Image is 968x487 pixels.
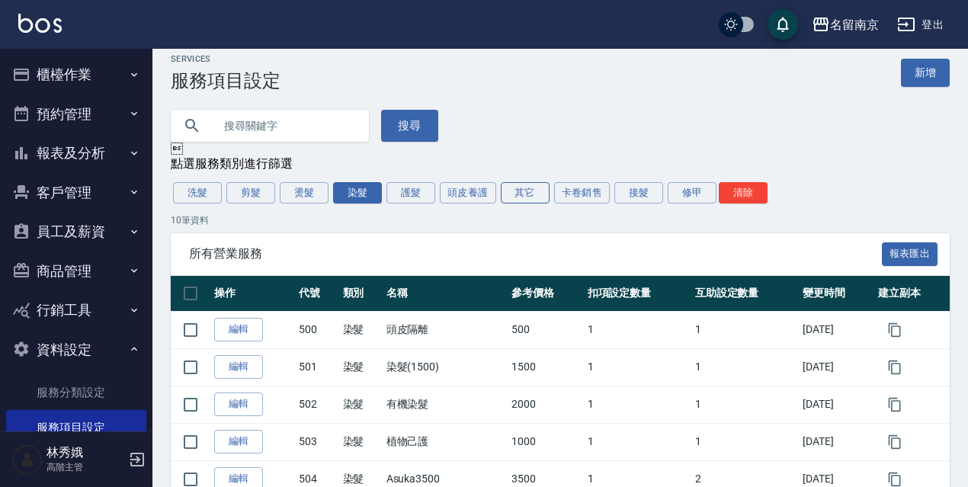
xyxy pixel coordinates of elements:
button: 報表及分析 [6,133,146,173]
a: 編輯 [214,430,263,453]
a: 報表匯出 [882,245,938,260]
th: 建立副本 [874,276,950,312]
td: 1 [691,423,799,460]
td: [DATE] [799,348,874,386]
th: 操作 [210,276,295,312]
button: 剪髮 [226,182,275,203]
td: 染髮(1500) [383,348,508,386]
button: 修甲 [668,182,716,203]
button: 行銷工具 [6,290,146,330]
td: 1 [584,423,691,460]
a: 編輯 [214,392,263,416]
td: 500 [295,311,338,348]
td: 頭皮隔離 [383,311,508,348]
td: 植物己護 [383,423,508,460]
td: [DATE] [799,386,874,423]
button: 登出 [891,11,950,39]
td: 1 [691,386,799,423]
img: Logo [18,14,62,33]
a: 新增 [901,59,950,87]
td: 502 [295,386,338,423]
a: 服務分類設定 [6,375,146,410]
td: 2000 [508,386,583,423]
td: 有機染髮 [383,386,508,423]
th: 代號 [295,276,338,312]
button: 染髮 [333,182,382,203]
button: 卡卷銷售 [554,182,611,203]
td: 1 [691,311,799,348]
button: 員工及薪資 [6,212,146,252]
button: 洗髮 [173,182,222,203]
button: 名留南京 [806,9,885,40]
a: 編輯 [214,318,263,341]
input: 搜尋關鍵字 [213,105,357,146]
button: 預約管理 [6,95,146,134]
h2: Services [171,54,280,64]
th: 互助設定數量 [691,276,799,312]
td: 1 [691,348,799,386]
td: 500 [508,311,583,348]
button: 護髮 [386,182,435,203]
button: 報表匯出 [882,242,938,266]
button: 客戶管理 [6,173,146,213]
td: [DATE] [799,423,874,460]
button: 頭皮養護 [440,182,496,203]
th: 名稱 [383,276,508,312]
button: 清除 [719,182,768,203]
span: 所有營業服務 [189,246,882,261]
div: 名留南京 [830,15,879,34]
th: 類別 [339,276,383,312]
button: save [768,9,798,40]
td: 1 [584,348,691,386]
button: 燙髮 [280,182,329,203]
td: 染髮 [339,386,383,423]
td: 染髮 [339,311,383,348]
h5: 林秀娥 [46,445,124,460]
td: 1 [584,386,691,423]
td: [DATE] [799,311,874,348]
h3: 服務項目設定 [171,70,280,91]
a: 服務項目設定 [6,410,146,445]
th: 參考價格 [508,276,583,312]
img: Person [12,444,43,475]
button: 其它 [501,182,550,203]
td: 1000 [508,423,583,460]
td: 染髮 [339,348,383,386]
button: 櫃檯作業 [6,55,146,95]
p: 高階主管 [46,460,124,474]
a: 編輯 [214,355,263,379]
button: 接髮 [614,182,663,203]
th: 扣項設定數量 [584,276,691,312]
button: 搜尋 [381,110,438,142]
div: 點選服務類別進行篩選 [171,156,950,172]
td: 501 [295,348,338,386]
td: 1500 [508,348,583,386]
td: 1 [584,311,691,348]
p: 10 筆資料 [171,213,950,227]
td: 503 [295,423,338,460]
button: 資料設定 [6,330,146,370]
th: 變更時間 [799,276,874,312]
td: 染髮 [339,423,383,460]
button: 商品管理 [6,252,146,291]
